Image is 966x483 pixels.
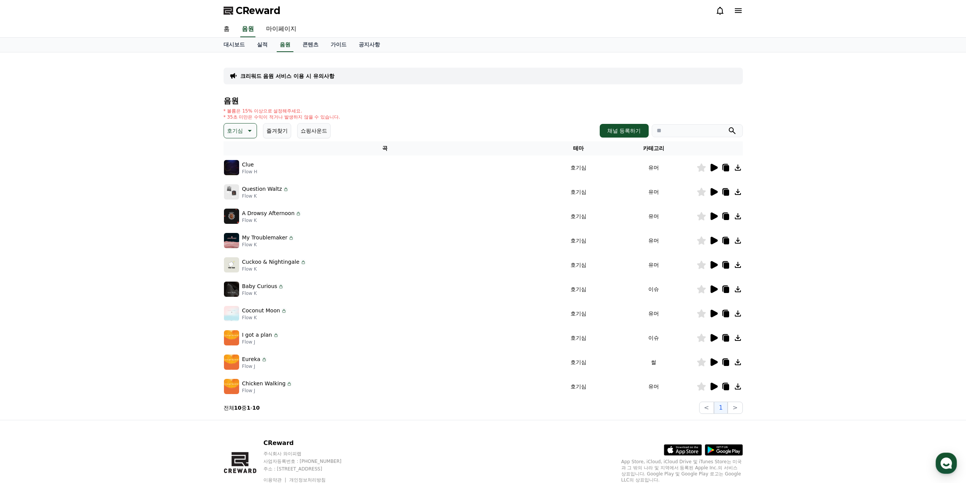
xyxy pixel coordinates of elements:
[546,180,611,204] td: 호기심
[297,123,331,138] button: 쇼핑사운드
[242,169,257,175] p: Flow H
[611,374,697,399] td: 유머
[296,38,325,52] a: 콘텐츠
[260,21,303,37] a: 마이페이지
[242,161,254,169] p: Clue
[236,5,281,17] span: CReward
[224,209,239,224] img: music
[242,331,272,339] p: I got a plan
[600,124,648,138] button: 채널 등록하기
[242,234,288,242] p: My Troublemaker
[263,123,291,138] button: 즐겨찾기
[611,350,697,374] td: 썰
[242,388,293,394] p: Flow J
[611,277,697,301] td: 이슈
[611,180,697,204] td: 유머
[242,209,295,217] p: A Drowsy Afternoon
[224,97,743,105] h4: 음원
[224,108,340,114] p: * 볼륨은 15% 이상으로 설정해주세요.
[611,141,697,155] th: 카테고리
[242,290,284,296] p: Flow K
[242,185,282,193] p: Question Waltz
[247,405,251,411] strong: 1
[224,330,239,345] img: music
[224,123,257,138] button: 호기심
[240,21,255,37] a: 음원
[242,355,260,363] p: Eureka
[263,477,287,483] a: 이용약관
[242,242,295,248] p: Flow K
[224,404,260,412] p: 전체 중 -
[242,258,299,266] p: Cuckoo & Nightingale
[224,141,546,155] th: 곡
[224,306,239,321] img: music
[224,160,239,175] img: music
[546,277,611,301] td: 호기심
[714,402,728,414] button: 1
[263,458,356,464] p: 사업자등록번호 : [PHONE_NUMBER]
[546,350,611,374] td: 호기심
[263,439,356,448] p: CReward
[251,38,274,52] a: 실적
[621,459,743,483] p: App Store, iCloud, iCloud Drive 및 iTunes Store는 미국과 그 밖의 나라 및 지역에서 등록된 Apple Inc.의 서비스 상표입니다. Goo...
[217,38,251,52] a: 대시보드
[242,315,287,321] p: Flow K
[242,217,302,223] p: Flow K
[546,228,611,253] td: 호기심
[242,363,267,369] p: Flow J
[242,266,306,272] p: Flow K
[546,374,611,399] td: 호기심
[611,301,697,326] td: 유머
[546,326,611,350] td: 호기심
[224,282,239,297] img: music
[699,402,714,414] button: <
[611,326,697,350] td: 이슈
[242,380,286,388] p: Chicken Walking
[263,451,356,457] p: 주식회사 와이피랩
[277,38,293,52] a: 음원
[546,301,611,326] td: 호기심
[224,184,239,200] img: music
[325,38,353,52] a: 가이드
[546,141,611,155] th: 테마
[611,253,697,277] td: 유머
[728,402,742,414] button: >
[242,339,279,345] p: Flow J
[242,282,277,290] p: Baby Curious
[224,233,239,248] img: music
[217,21,236,37] a: 홈
[263,466,356,472] p: 주소 : [STREET_ADDRESS]
[546,253,611,277] td: 호기심
[224,257,239,272] img: music
[611,204,697,228] td: 유머
[242,307,280,315] p: Coconut Moon
[224,355,239,370] img: music
[252,405,260,411] strong: 10
[611,228,697,253] td: 유머
[546,204,611,228] td: 호기심
[289,477,326,483] a: 개인정보처리방침
[224,114,340,120] p: * 35초 미만은 수익이 적거나 발생하지 않을 수 있습니다.
[227,125,243,136] p: 호기심
[234,405,241,411] strong: 10
[611,155,697,180] td: 유머
[353,38,386,52] a: 공지사항
[242,193,289,199] p: Flow K
[546,155,611,180] td: 호기심
[224,5,281,17] a: CReward
[224,379,239,394] img: music
[240,72,334,80] a: 크리워드 음원 서비스 이용 시 유의사항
